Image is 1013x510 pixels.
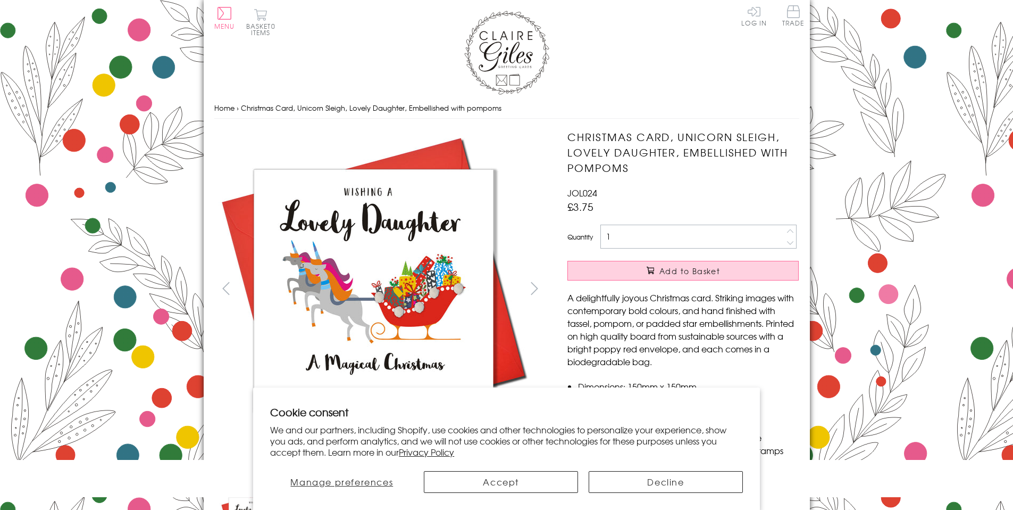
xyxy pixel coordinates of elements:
[522,276,546,300] button: next
[214,129,533,449] img: Christmas Card, Unicorn Sleigh, Lovely Daughter, Embellished with pompoms
[270,405,743,419] h2: Cookie consent
[782,5,805,26] span: Trade
[567,199,593,214] span: £3.75
[567,186,597,199] span: JOL024
[399,446,454,458] a: Privacy Policy
[741,5,767,26] a: Log In
[214,97,799,119] nav: breadcrumbs
[464,11,549,95] img: Claire Giles Greetings Cards
[246,9,275,36] button: Basket0 items
[270,471,413,493] button: Manage preferences
[589,471,743,493] button: Decline
[424,471,578,493] button: Accept
[214,7,235,29] button: Menu
[782,5,805,28] a: Trade
[214,276,238,300] button: prev
[214,21,235,31] span: Menu
[241,103,501,113] span: Christmas Card, Unicorn Sleigh, Lovely Daughter, Embellished with pompoms
[578,380,799,393] li: Dimensions: 150mm x 150mm
[567,129,799,175] h1: Christmas Card, Unicorn Sleigh, Lovely Daughter, Embellished with pompoms
[546,129,865,449] img: Christmas Card, Unicorn Sleigh, Lovely Daughter, Embellished with pompoms
[290,475,393,488] span: Manage preferences
[214,103,235,113] a: Home
[567,261,799,281] button: Add to Basket
[237,103,239,113] span: ›
[659,266,720,276] span: Add to Basket
[567,232,593,242] label: Quantity
[270,424,743,457] p: We and our partners, including Shopify, use cookies and other technologies to personalize your ex...
[251,21,275,37] span: 0 items
[567,291,799,368] p: A delightfully joyous Christmas card. Striking images with contemporary bold colours, and hand fi...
